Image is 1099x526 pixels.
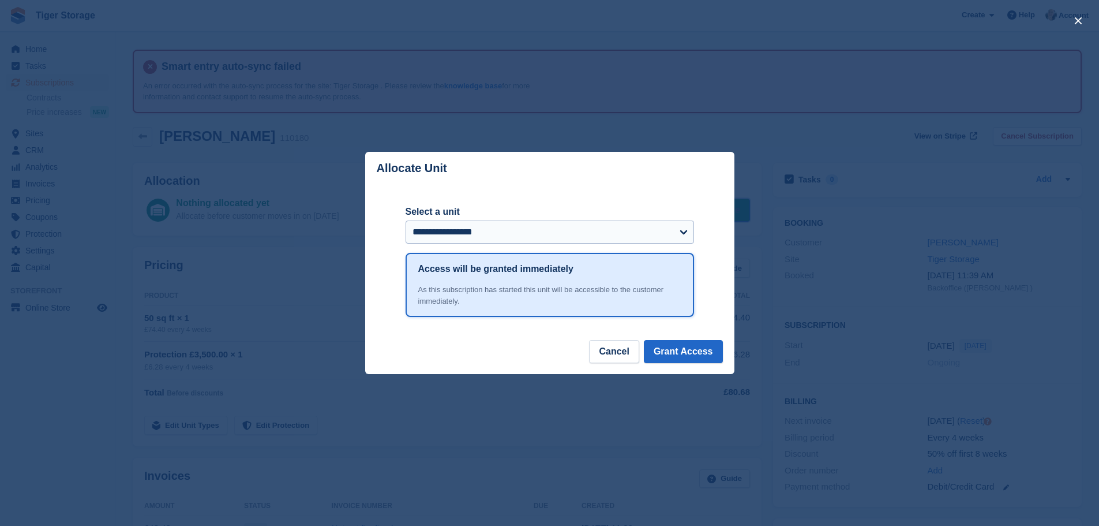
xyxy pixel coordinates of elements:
[418,262,573,276] h1: Access will be granted immediately
[1069,12,1087,30] button: close
[418,284,681,307] div: As this subscription has started this unit will be accessible to the customer immediately.
[589,340,639,363] button: Cancel
[644,340,723,363] button: Grant Access
[377,162,447,175] p: Allocate Unit
[406,205,694,219] label: Select a unit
